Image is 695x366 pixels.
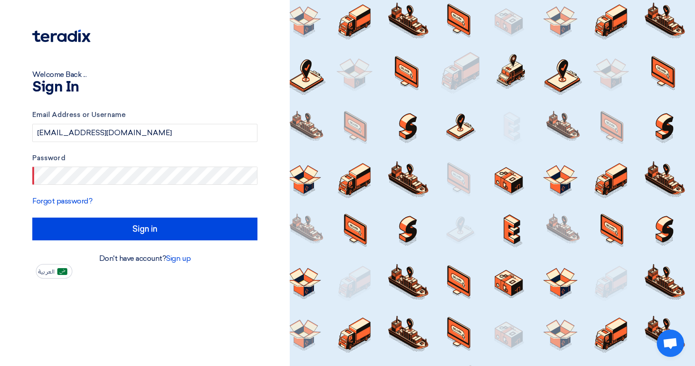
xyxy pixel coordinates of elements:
img: ar-AR.png [57,268,67,275]
div: Welcome Back ... [32,69,257,80]
button: العربية [36,264,72,279]
div: Don't have account? [32,253,257,264]
a: Open chat [657,330,684,357]
img: Teradix logo [32,30,91,42]
label: Email Address or Username [32,110,257,120]
input: Enter your business email or username [32,124,257,142]
h1: Sign In [32,80,257,95]
a: Sign up [166,254,191,263]
span: العربية [38,269,55,275]
input: Sign in [32,218,257,240]
a: Forgot password? [32,197,92,205]
label: Password [32,153,257,163]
